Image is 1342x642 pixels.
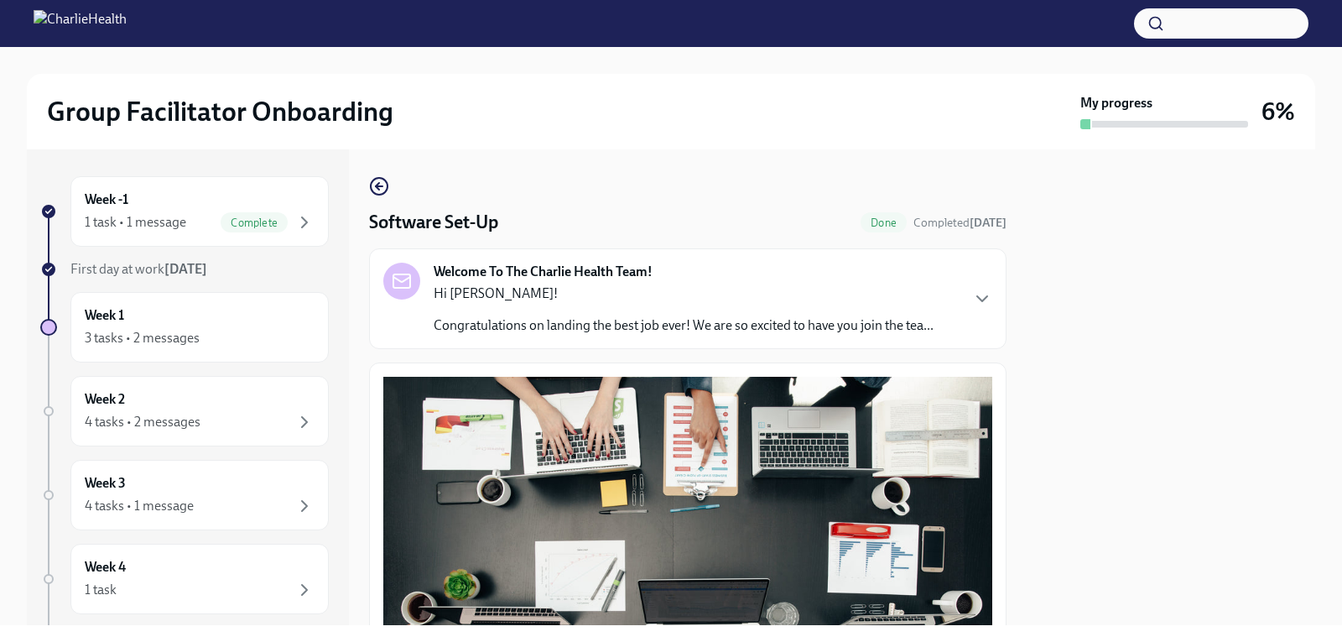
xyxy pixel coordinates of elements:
[164,261,207,277] strong: [DATE]
[221,217,288,229] span: Complete
[369,210,498,235] h4: Software Set-Up
[85,213,186,232] div: 1 task • 1 message
[85,390,125,409] h6: Week 2
[40,376,329,446] a: Week 24 tasks • 2 messages
[40,460,329,530] a: Week 34 tasks • 1 message
[85,558,126,577] h6: Week 4
[40,544,329,614] a: Week 41 task
[40,292,329,363] a: Week 13 tasks • 2 messages
[434,284,934,303] p: Hi [PERSON_NAME]!
[70,261,207,277] span: First day at work
[1080,94,1152,112] strong: My progress
[85,329,200,347] div: 3 tasks • 2 messages
[40,176,329,247] a: Week -11 task • 1 messageComplete
[913,216,1006,230] span: Completed
[47,95,393,128] h2: Group Facilitator Onboarding
[85,413,200,431] div: 4 tasks • 2 messages
[85,306,124,325] h6: Week 1
[85,191,128,209] h6: Week -1
[34,10,127,37] img: CharlieHealth
[85,474,126,493] h6: Week 3
[40,260,329,279] a: First day at work[DATE]
[861,217,907,229] span: Done
[85,497,194,515] div: 4 tasks • 1 message
[970,216,1006,230] strong: [DATE]
[434,263,653,281] strong: Welcome To The Charlie Health Team!
[85,581,117,599] div: 1 task
[434,316,934,335] p: Congratulations on landing the best job ever! We are so excited to have you join the tea...
[1261,97,1295,127] h3: 6%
